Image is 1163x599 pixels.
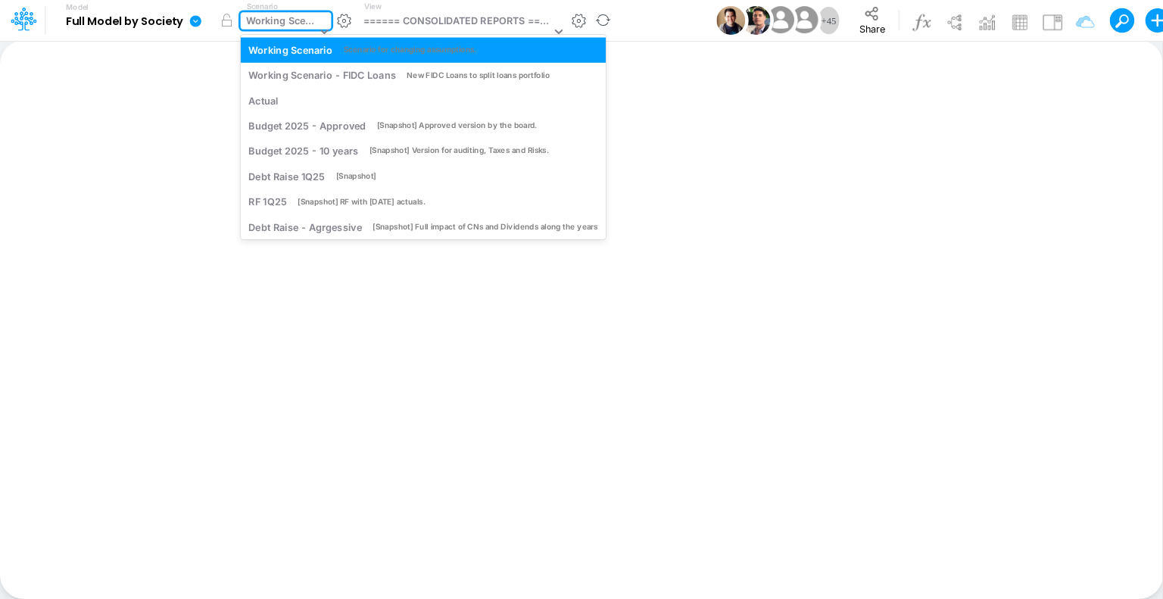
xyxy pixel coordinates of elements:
[247,1,278,12] label: Scenario
[369,145,550,157] div: [Snapshot] Version for auditing, Taxes and Risks.
[377,120,538,132] div: [Snapshot] Approved version by the board.
[248,220,361,234] div: Debt Raise - Agrgessive
[248,119,366,133] div: Budget 2025 - Approved
[298,196,426,207] div: [Snapshot] RF with [DATE] actuals.
[344,44,477,55] div: Scenario for changing assumptions.
[847,2,898,39] button: Share
[364,1,382,12] label: View
[363,14,551,31] div: ====== CONSOLIDATED REPORTS ======
[336,170,376,182] div: [Snapshot]
[407,70,550,81] div: New FIDC Loans to split loans portfolio
[66,3,89,12] label: Model
[246,14,316,31] div: Working Scenario
[742,6,771,35] img: User Image Icon
[248,169,325,183] div: Debt Raise 1Q25
[66,15,183,29] b: Full Model by Society
[248,93,279,108] div: Actual
[248,68,395,83] div: Working Scenario - FIDC Loans
[248,195,286,209] div: RF 1Q25
[716,6,745,35] img: User Image Icon
[373,221,597,232] div: [Snapshot] Full impact of CNs and Dividends along the years
[859,23,885,34] span: Share
[248,42,332,57] div: Working Scenario
[822,16,837,26] span: + 45
[248,144,358,158] div: Budget 2025 - 10 years
[787,3,822,37] img: User Image Icon
[764,3,798,37] img: User Image Icon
